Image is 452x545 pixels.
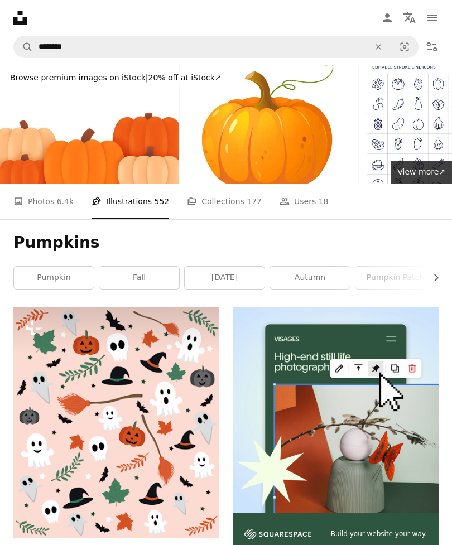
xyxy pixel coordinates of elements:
[99,267,179,289] a: fall
[391,36,418,57] button: Visual search
[7,71,225,85] div: 20% off at iStock ↗
[247,195,262,208] span: 177
[244,529,311,539] img: file-1606177908946-d1eed1cbe4f5image
[13,184,74,219] a: Photos 6.4k
[233,307,439,513] img: file-1723602894256-972c108553a7image
[270,267,350,289] a: autumn
[376,7,398,29] a: Log in / Sign up
[10,73,148,82] span: Browse premium images on iStock |
[280,184,329,219] a: Users 18
[366,36,391,57] button: Clear
[57,195,74,208] span: 6.4k
[13,417,219,427] a: A pink background with lots of halloween decorations
[355,267,435,289] a: pumpkin patch
[14,267,94,289] a: pumpkin
[397,167,445,176] span: View more ↗
[13,307,219,537] img: A pink background with lots of halloween decorations
[391,161,452,184] a: View more↗
[421,7,443,29] button: Menu
[187,184,262,219] a: Collections 177
[13,11,27,25] a: Home — Unsplash
[331,529,427,539] span: Build your website your way.
[180,65,358,184] img: Cartoon Halloween pumpkin decoration.
[421,36,443,58] button: Filters
[13,36,419,58] form: Find visuals sitewide
[14,36,33,57] button: Search Unsplash
[319,195,329,208] span: 18
[13,233,439,253] h1: Pumpkins
[185,267,265,289] a: [DATE]
[398,7,421,29] button: Language
[426,267,439,289] button: scroll list to the right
